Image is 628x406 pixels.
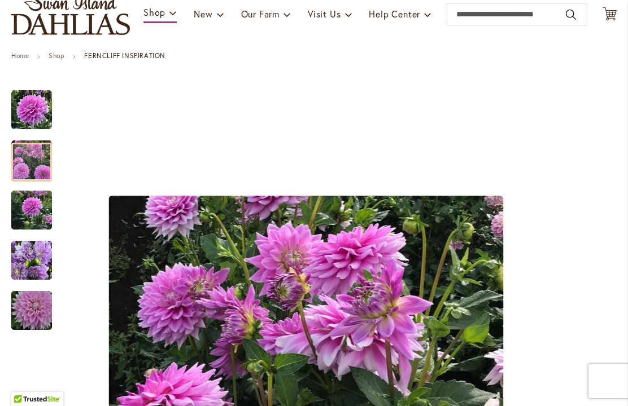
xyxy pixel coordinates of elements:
a: Shop [49,51,64,60]
div: Ferncliff Inspiration [11,79,63,129]
strong: FERNCLIFF INSPIRATION [84,51,165,60]
iframe: Launch Accessibility Center [8,366,40,398]
img: Ferncliff Inspiration [11,233,52,288]
a: Home [11,51,29,60]
span: Visit Us [308,8,341,20]
img: Ferncliff Inspiration [11,90,52,130]
div: Ferncliff Inspiration [11,280,52,330]
img: Ferncliff Inspiration [11,183,52,237]
div: Ferncliff Inspiration [11,179,63,230]
span: Help Center [369,8,420,20]
span: New [194,8,212,20]
span: Our Farm [241,8,280,20]
div: Ferncliff Inspiration [11,230,63,280]
span: Shop [143,6,165,18]
div: Ferncliff Inspiration [11,129,63,179]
